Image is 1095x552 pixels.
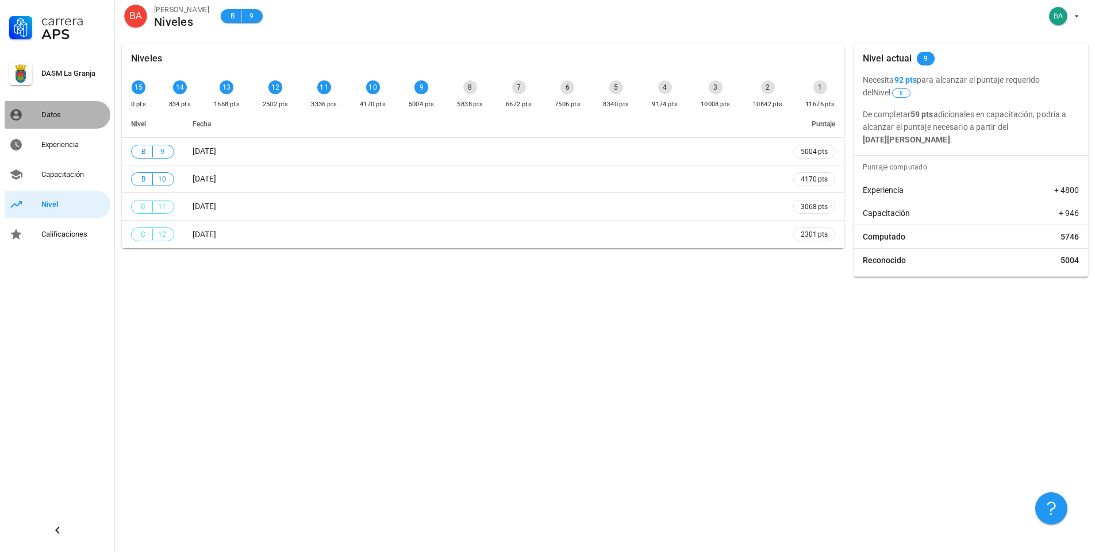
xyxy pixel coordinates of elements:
[124,5,147,28] div: avatar
[801,173,828,185] span: 4170 pts
[139,201,148,213] span: C
[512,80,526,94] div: 7
[924,52,928,65] span: 9
[858,156,1088,179] div: Puntaje computado
[812,120,835,128] span: Puntaje
[139,229,148,240] span: C
[555,99,581,110] div: 7506 pts
[863,207,910,219] span: Capacitación
[457,99,483,110] div: 5838 pts
[506,99,532,110] div: 6672 pts
[122,110,183,138] th: Nivel
[268,80,282,94] div: 12
[131,44,162,74] div: Niveles
[863,44,912,74] div: Nivel actual
[157,173,167,185] span: 10
[131,99,146,110] div: 0 pts
[154,4,209,16] div: [PERSON_NAME]
[658,80,672,94] div: 4
[220,80,233,94] div: 13
[154,16,209,28] div: Niveles
[910,110,933,119] b: 59 pts
[761,80,775,94] div: 2
[784,110,844,138] th: Puntaje
[129,5,141,28] span: BA
[701,99,731,110] div: 10008 pts
[193,230,216,239] span: [DATE]
[863,74,1079,99] p: Necesita para alcanzar el puntaje requerido del
[139,173,148,185] span: B
[41,170,106,179] div: Capacitación
[5,101,110,129] a: Datos
[1061,231,1079,242] span: 5746
[414,80,428,94] div: 9
[1049,7,1067,25] div: avatar
[41,140,106,149] div: Experiencia
[863,184,904,196] span: Experiencia
[263,99,289,110] div: 2502 pts
[157,201,167,213] span: 11
[863,108,1079,146] p: De completar adicionales en capacitación, podría a alcanzar el puntaje necesario a partir del .
[228,10,237,22] span: B
[311,99,337,110] div: 3336 pts
[609,80,623,94] div: 5
[1059,207,1079,219] span: + 946
[560,80,574,94] div: 6
[157,229,167,240] span: 12
[214,99,240,110] div: 1668 pts
[709,80,723,94] div: 3
[193,120,211,128] span: Fecha
[5,131,110,159] a: Experiencia
[366,80,380,94] div: 10
[132,80,145,94] div: 15
[41,230,106,239] div: Calificaciones
[863,254,906,266] span: Reconocido
[157,146,167,157] span: 9
[603,99,629,110] div: 8340 pts
[247,10,256,22] span: 9
[41,69,106,78] div: DASM La Granja
[863,231,905,242] span: Computado
[360,99,386,110] div: 4170 pts
[894,75,917,84] b: 92 pts
[409,99,435,110] div: 5004 pts
[169,99,191,110] div: 834 pts
[183,110,784,138] th: Fecha
[1054,184,1079,196] span: + 4800
[193,202,216,211] span: [DATE]
[801,229,828,240] span: 2301 pts
[131,120,146,128] span: Nivel
[652,99,678,110] div: 9174 pts
[193,146,216,156] span: [DATE]
[173,80,187,94] div: 14
[813,80,827,94] div: 1
[873,88,912,97] span: Nivel
[900,89,903,97] span: 8
[139,146,148,157] span: B
[801,201,828,213] span: 3068 pts
[463,80,477,94] div: 8
[1061,254,1079,266] span: 5004
[5,161,110,188] a: Capacitación
[41,28,106,41] div: APS
[5,221,110,248] a: Calificaciones
[193,174,216,183] span: [DATE]
[317,80,331,94] div: 11
[801,146,828,157] span: 5004 pts
[41,200,106,209] div: Nivel
[5,191,110,218] a: Nivel
[863,135,950,144] b: [DATE][PERSON_NAME]
[805,99,835,110] div: 11676 pts
[753,99,783,110] div: 10842 pts
[41,14,106,28] div: Carrera
[41,110,106,119] div: Datos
